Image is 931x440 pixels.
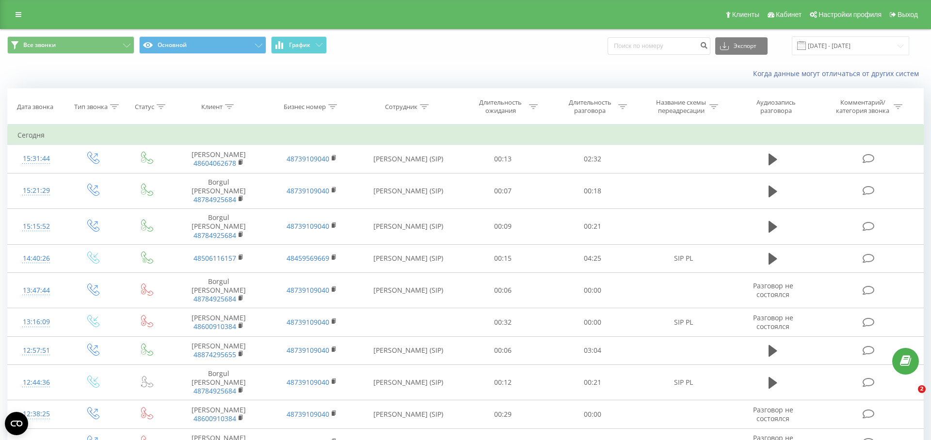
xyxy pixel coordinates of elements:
[458,173,547,209] td: 00:07
[17,181,55,200] div: 15:21:29
[172,308,265,336] td: [PERSON_NAME]
[172,336,265,364] td: [PERSON_NAME]
[547,364,637,400] td: 00:21
[289,42,310,48] span: График
[753,281,793,299] span: Разговор не состоялся
[17,313,55,331] div: 13:16:09
[547,244,637,272] td: 04:25
[193,158,236,168] a: 48604062678
[358,244,458,272] td: [PERSON_NAME] (SIP)
[193,231,236,240] a: 48784925684
[271,36,327,54] button: График
[74,103,108,111] div: Тип звонка
[287,409,329,419] a: 48739109040
[17,249,55,268] div: 14:40:26
[287,285,329,295] a: 48739109040
[745,98,808,115] div: Аудиозапись разговора
[17,103,53,111] div: Дата звонка
[193,414,236,423] a: 48600910384
[358,209,458,245] td: [PERSON_NAME] (SIP)
[135,103,154,111] div: Статус
[287,221,329,231] a: 48739109040
[898,385,921,409] iframe: Intercom live chat
[637,244,730,272] td: SIP PL
[172,209,265,245] td: Borgul [PERSON_NAME]
[547,145,637,173] td: 02:32
[458,272,547,308] td: 00:06
[193,195,236,204] a: 48784925684
[201,103,223,111] div: Клиент
[637,308,730,336] td: SIP PL
[918,385,926,393] span: 2
[172,400,265,428] td: [PERSON_NAME]
[655,98,707,115] div: Название схемы переадресации
[193,294,236,303] a: 48784925684
[458,400,547,428] td: 00:29
[458,145,547,173] td: 00:13
[715,37,768,55] button: Экспорт
[8,126,924,145] td: Сегодня
[17,281,55,300] div: 13:47:44
[193,253,236,263] a: 48506116157
[287,377,329,387] a: 48739109040
[732,11,759,18] span: Клиенты
[547,272,637,308] td: 00:00
[637,364,730,400] td: SIP PL
[287,186,329,195] a: 48739109040
[17,405,55,424] div: 12:38:25
[17,149,55,168] div: 15:31:44
[358,400,458,428] td: [PERSON_NAME] (SIP)
[17,341,55,360] div: 12:57:51
[458,308,547,336] td: 00:32
[753,313,793,331] span: Разговор не состоялся
[17,217,55,236] div: 15:15:52
[172,145,265,173] td: [PERSON_NAME]
[172,173,265,209] td: Borgul [PERSON_NAME]
[358,272,458,308] td: [PERSON_NAME] (SIP)
[475,98,527,115] div: Длительность ожидания
[7,36,134,54] button: Все звонки
[193,386,236,395] a: 48784925684
[547,336,637,364] td: 03:04
[193,322,236,331] a: 48600910384
[458,209,547,245] td: 00:09
[753,405,793,423] span: Разговор не состоялся
[547,209,637,245] td: 00:21
[564,98,616,115] div: Длительность разговора
[172,272,265,308] td: Borgul [PERSON_NAME]
[385,103,417,111] div: Сотрудник
[358,364,458,400] td: [PERSON_NAME] (SIP)
[458,336,547,364] td: 00:06
[458,364,547,400] td: 00:12
[547,173,637,209] td: 00:18
[23,41,56,49] span: Все звонки
[608,37,710,55] input: Поиск по номеру
[358,173,458,209] td: [PERSON_NAME] (SIP)
[287,253,329,263] a: 48459569669
[287,154,329,163] a: 48739109040
[776,11,802,18] span: Кабинет
[547,400,637,428] td: 00:00
[819,11,882,18] span: Настройки профиля
[753,69,924,78] a: Когда данные могут отличаться от других систем
[139,36,266,54] button: Основной
[5,412,28,435] button: Open CMP widget
[547,308,637,336] td: 00:00
[458,244,547,272] td: 00:15
[284,103,326,111] div: Бизнес номер
[17,373,55,392] div: 12:44:36
[358,145,458,173] td: [PERSON_NAME] (SIP)
[172,364,265,400] td: Borgul [PERSON_NAME]
[193,350,236,359] a: 48874295655
[287,346,329,355] a: 48739109040
[835,98,891,115] div: Комментарий/категория звонка
[358,336,458,364] td: [PERSON_NAME] (SIP)
[287,317,329,327] a: 48739109040
[898,11,918,18] span: Выход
